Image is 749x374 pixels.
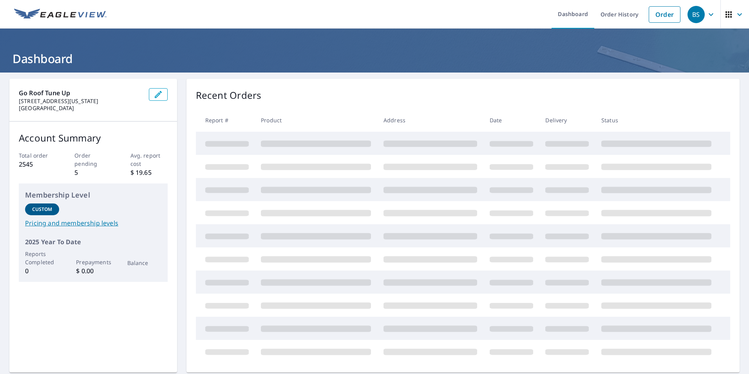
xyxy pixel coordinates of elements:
div: BS [687,6,705,23]
p: Go Roof Tune Up [19,88,143,98]
th: Product [255,109,377,132]
p: Reports Completed [25,250,59,266]
img: EV Logo [14,9,107,20]
p: Recent Orders [196,88,262,102]
th: Report # [196,109,255,132]
p: 2025 Year To Date [25,237,161,247]
p: 5 [74,168,112,177]
p: Custom [32,206,52,213]
th: Status [595,109,718,132]
p: Balance [127,259,161,267]
p: Account Summary [19,131,168,145]
p: Membership Level [25,190,161,200]
a: Order [649,6,680,23]
th: Delivery [539,109,595,132]
p: $ 19.65 [130,168,168,177]
th: Address [377,109,483,132]
th: Date [483,109,539,132]
p: Avg. report cost [130,151,168,168]
p: Total order [19,151,56,160]
p: 0 [25,266,59,276]
p: Order pending [74,151,112,168]
p: Prepayments [76,258,110,266]
h1: Dashboard [9,51,740,67]
p: $ 0.00 [76,266,110,276]
p: 2545 [19,160,56,169]
p: [STREET_ADDRESS][US_STATE] [19,98,143,105]
a: Pricing and membership levels [25,218,161,228]
p: [GEOGRAPHIC_DATA] [19,105,143,112]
